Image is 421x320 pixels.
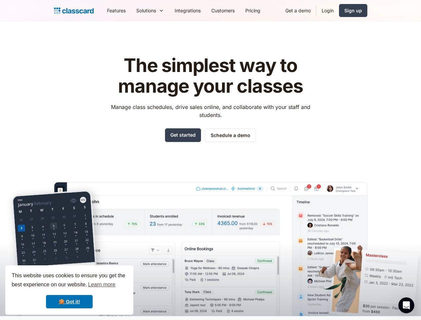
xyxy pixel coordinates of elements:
span: This website uses cookies to ensure you get the best experience on our website. [12,272,127,290]
div: Solutions [136,7,156,14]
a: Integrations [169,3,206,18]
a: dismiss cookie message [46,295,93,308]
a: Login [316,3,339,18]
a: Get a demo [280,3,316,18]
a: learn more about cookies [87,280,116,290]
a: Sign up [339,4,367,17]
a: Customers [206,3,240,18]
div: Solutions [131,3,169,18]
div: cookieconsent [5,265,133,315]
a: Pricing [240,3,266,18]
a: Schedule a demo [205,128,256,142]
h1: The simplest way to manage your classes [105,55,316,96]
a: home [54,6,94,15]
div: Sign up [344,7,362,14]
p: Manage class schedules, drive sales online, and collaborate with your staff and students. [105,103,316,119]
a: Get started [165,128,201,142]
a: Features [102,3,131,18]
iframe: Intercom live chat [398,297,414,313]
